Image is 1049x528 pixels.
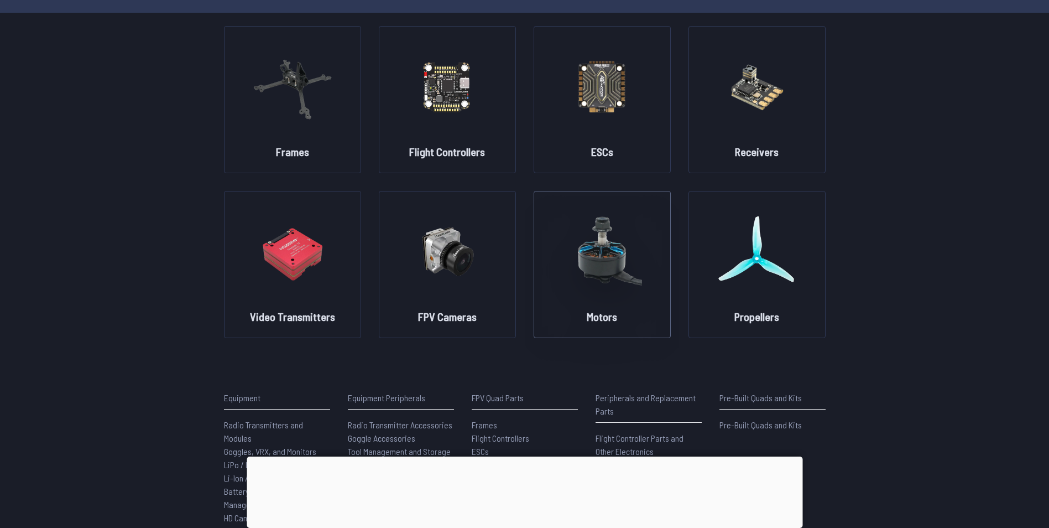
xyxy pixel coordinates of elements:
a: HD Cameras [224,511,330,525]
img: image of category [562,38,642,135]
span: Radio Transmitters and Modules [224,420,303,443]
h2: Motors [587,309,617,324]
a: Flight Controllers [472,432,578,445]
a: Goggles, VRX, and Monitors [224,445,330,458]
span: Pre-Built Quads and Kits [719,420,802,430]
span: Radio Transmitter Accessories [348,420,452,430]
a: Battery Chargers and Power Management [224,485,330,511]
a: Li-Ion / NiMH Batteries [224,472,330,485]
p: Peripherals and Replacement Parts [596,391,702,418]
a: Flight Controller Parts and Other Electronics [596,432,702,458]
img: image of category [717,203,797,300]
span: Tool Management and Storage [348,446,451,457]
h2: Frames [276,144,309,159]
span: Flight Controllers [472,433,529,443]
iframe: Advertisement [247,457,802,525]
a: image of categoryVideo Transmitters [224,191,361,338]
a: LiPo / LiHV Batteries [224,458,330,472]
a: Radio Transmitters and Modules [224,418,330,445]
h2: FPV Cameras [418,309,477,324]
a: image of categoryFrames [224,26,361,173]
a: ESCs [472,445,578,458]
a: image of categoryReceivers [688,26,826,173]
span: ESCs [472,446,489,457]
a: image of categoryESCs [534,26,671,173]
a: image of categoryFlight Controllers [379,26,516,173]
a: Goggle Accessories [348,432,454,445]
h2: Propellers [734,309,779,324]
h2: ESCs [591,144,613,159]
img: image of category [253,203,332,300]
p: Equipment [224,391,330,405]
h2: Flight Controllers [409,144,485,159]
p: FPV Quad Parts [472,391,578,405]
span: Flight Controller Parts and Other Electronics [596,433,683,457]
h2: Receivers [735,144,779,159]
p: Pre-Built Quads and Kits [719,391,826,405]
img: image of category [253,38,332,135]
img: image of category [562,203,642,300]
a: Radio Transmitter Accessories [348,418,454,432]
a: image of categoryPropellers [688,191,826,338]
span: LiPo / LiHV Batteries [224,459,294,470]
span: Frames [472,420,497,430]
a: image of categoryMotors [534,191,671,338]
h2: Video Transmitters [250,309,335,324]
img: image of category [717,38,797,135]
span: HD Cameras [224,513,265,523]
a: Frames [472,418,578,432]
span: Goggle Accessories [348,433,415,443]
a: Pre-Built Quads and Kits [719,418,826,432]
span: Li-Ion / NiMH Batteries [224,473,300,483]
a: Tool Management and Storage [348,445,454,458]
img: image of category [408,38,487,135]
img: image of category [408,203,487,300]
span: Goggles, VRX, and Monitors [224,446,316,457]
span: Battery Chargers and Power Management [224,486,320,510]
a: image of categoryFPV Cameras [379,191,516,338]
p: Equipment Peripherals [348,391,454,405]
